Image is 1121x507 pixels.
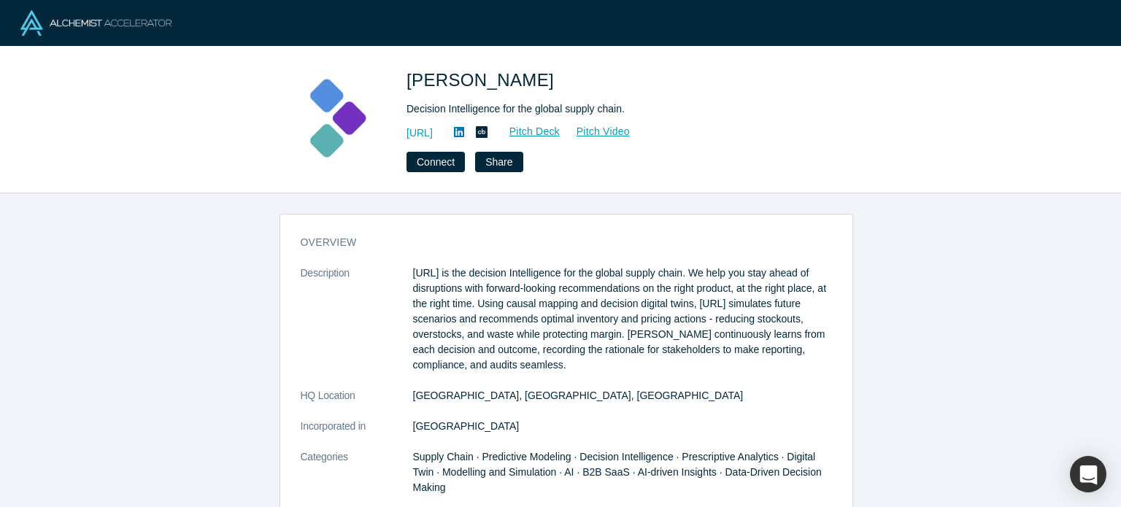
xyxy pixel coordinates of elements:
[407,125,433,141] a: [URL]
[413,388,832,403] dd: [GEOGRAPHIC_DATA], [GEOGRAPHIC_DATA], [GEOGRAPHIC_DATA]
[20,10,172,36] img: Alchemist Logo
[407,70,559,90] span: [PERSON_NAME]
[407,101,815,117] div: Decision Intelligence for the global supply chain.
[493,123,560,140] a: Pitch Deck
[560,123,631,140] a: Pitch Video
[301,266,413,388] dt: Description
[413,266,832,373] p: [URL] is the decision Intelligence for the global supply chain. We help you stay ahead of disrupt...
[413,419,832,434] dd: [GEOGRAPHIC_DATA]
[413,451,822,493] span: Supply Chain · Predictive Modeling · Decision Intelligence · Prescriptive Analytics · Digital Twi...
[301,388,413,419] dt: HQ Location
[301,235,812,250] h3: overview
[284,67,386,169] img: Kimaru AI's Logo
[475,152,523,172] button: Share
[407,152,465,172] button: Connect
[301,419,413,449] dt: Incorporated in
